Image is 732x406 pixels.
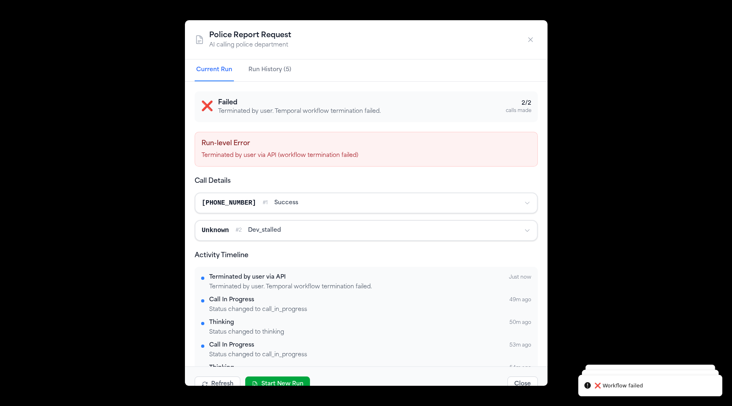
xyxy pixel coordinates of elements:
[195,59,234,81] button: Current Run
[209,351,531,359] div: Status changed to call_in_progress
[236,227,242,234] span: # 2
[218,108,381,116] p: Terminated by user. Temporal workflow termination failed.
[195,193,537,213] button: [PHONE_NUMBER]#1success
[509,297,531,303] span: 49m ago
[509,365,531,371] span: 54m ago
[248,226,281,235] span: dev_stalled
[209,30,291,41] h2: Police Report Request
[209,41,291,49] p: AI calling police department
[506,99,531,108] div: 2 / 2
[594,382,643,390] div: ❌ Workflow failed
[195,221,537,240] button: Unknown#2dev_stalled
[209,306,531,314] div: Status changed to call_in_progress
[195,376,240,392] button: Refresh
[209,319,234,327] div: Thinking
[263,200,268,206] span: # 1
[209,296,254,304] div: Call In Progress
[202,139,531,148] h4: Run-level Error
[247,59,293,81] button: Run History (5)
[209,364,234,372] div: Thinking
[209,328,531,336] div: Status changed to thinking
[202,152,531,160] p: Terminated by user via API (workflow termination failed)
[201,100,213,113] span: ❌
[209,283,531,291] div: Terminated by user. Temporal workflow termination failed.
[274,199,298,207] span: success
[202,226,229,235] div: Unknown
[509,342,531,349] span: 53m ago
[509,319,531,326] span: 50m ago
[195,176,538,186] h4: Call Details
[507,376,538,392] button: Close
[209,273,286,281] div: Terminated by user via API
[506,108,531,114] div: calls made
[209,341,254,349] div: Call In Progress
[245,376,310,392] button: Start New Run
[218,98,381,108] h3: Failed
[509,274,531,281] span: Just now
[195,251,538,260] h4: Activity Timeline
[202,198,256,208] div: [PHONE_NUMBER]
